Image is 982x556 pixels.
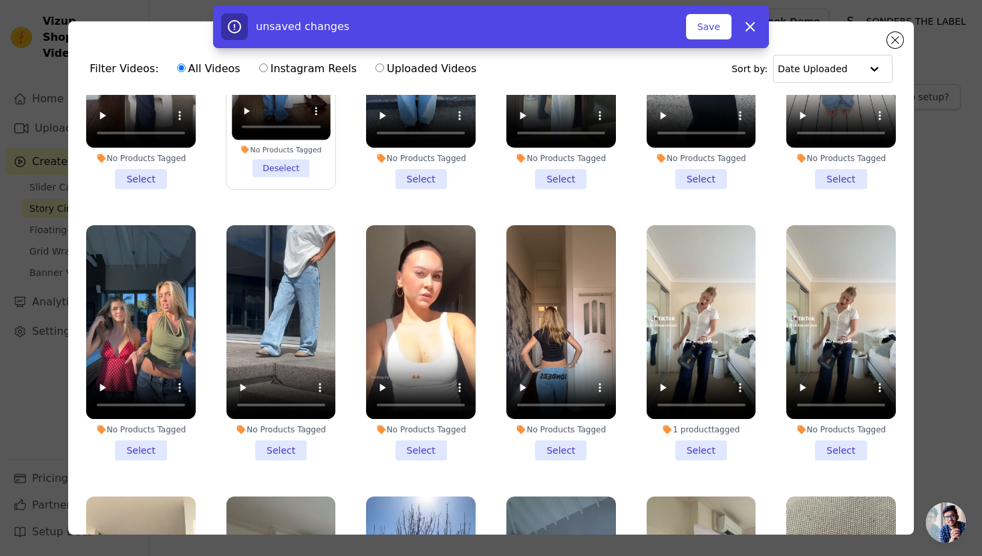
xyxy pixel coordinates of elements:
[506,424,616,435] div: No Products Tagged
[232,144,330,154] div: No Products Tagged
[86,424,196,435] div: No Products Tagged
[90,53,484,84] div: Filter Videos:
[786,424,896,435] div: No Products Tagged
[176,60,241,78] label: All Videos
[926,503,966,543] div: Open chat
[259,60,357,78] label: Instagram Reels
[647,424,756,435] div: 1 product tagged
[506,153,616,164] div: No Products Tagged
[256,20,349,33] span: unsaved changes
[86,153,196,164] div: No Products Tagged
[731,55,892,83] div: Sort by:
[366,153,476,164] div: No Products Tagged
[375,60,477,78] label: Uploaded Videos
[786,153,896,164] div: No Products Tagged
[686,14,731,39] button: Save
[647,153,756,164] div: No Products Tagged
[366,424,476,435] div: No Products Tagged
[226,424,336,435] div: No Products Tagged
